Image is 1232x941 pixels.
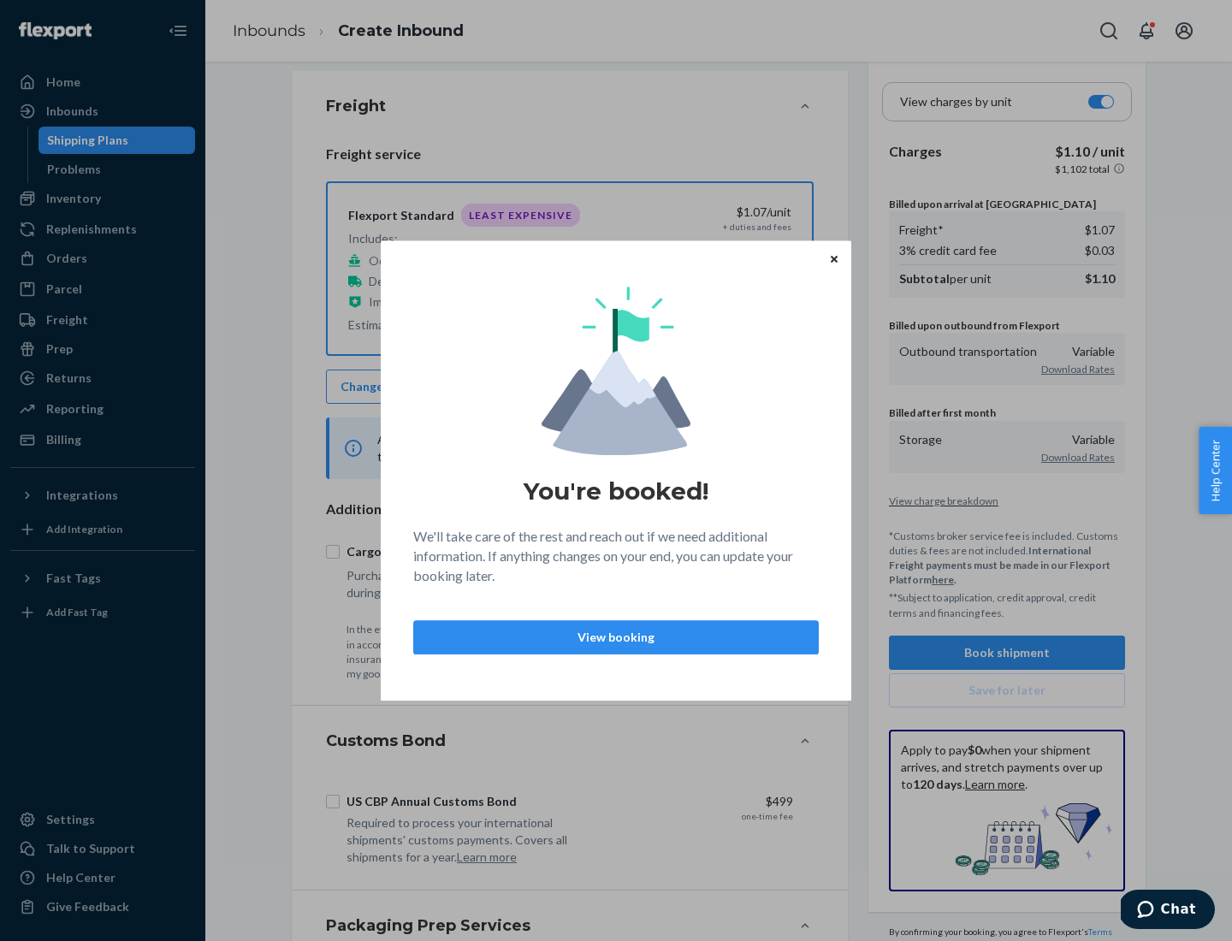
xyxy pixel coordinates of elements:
[524,476,708,506] h1: You're booked!
[413,527,819,586] p: We'll take care of the rest and reach out if we need additional information. If anything changes ...
[826,249,843,268] button: Close
[542,287,690,455] img: svg+xml,%3Csvg%20viewBox%3D%220%200%20174%20197%22%20fill%3D%22none%22%20xmlns%3D%22http%3A%2F%2F...
[40,12,75,27] span: Chat
[428,629,804,646] p: View booking
[413,620,819,654] button: View booking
